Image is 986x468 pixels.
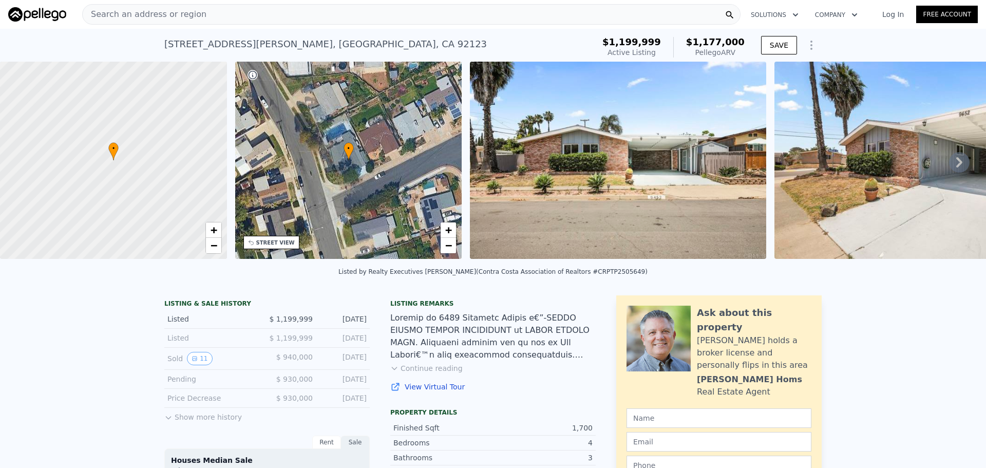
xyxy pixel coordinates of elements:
[344,144,354,153] span: •
[608,48,656,57] span: Active Listing
[167,352,259,365] div: Sold
[8,7,66,22] img: Pellego
[167,393,259,403] div: Price Decrease
[393,423,493,433] div: Finished Sqft
[256,239,295,247] div: STREET VIEW
[697,373,802,386] div: [PERSON_NAME] Homs
[167,333,259,343] div: Listed
[276,375,313,383] span: $ 930,000
[167,314,259,324] div: Listed
[269,315,313,323] span: $ 1,199,999
[321,314,367,324] div: [DATE]
[321,374,367,384] div: [DATE]
[697,334,811,371] div: [PERSON_NAME] holds a broker license and personally flips in this area
[171,455,363,465] div: Houses Median Sale
[627,432,811,452] input: Email
[493,423,593,433] div: 1,700
[390,363,463,373] button: Continue reading
[312,436,341,449] div: Rent
[390,299,596,308] div: Listing remarks
[164,299,370,310] div: LISTING & SALE HISTORY
[269,334,313,342] span: $ 1,199,999
[321,393,367,403] div: [DATE]
[108,142,119,160] div: •
[697,386,770,398] div: Real Estate Agent
[493,438,593,448] div: 4
[321,333,367,343] div: [DATE]
[390,408,596,417] div: Property details
[686,36,745,47] span: $1,177,000
[206,238,221,253] a: Zoom out
[108,144,119,153] span: •
[321,352,367,365] div: [DATE]
[187,352,212,365] button: View historical data
[602,36,661,47] span: $1,199,999
[761,36,797,54] button: SAVE
[916,6,978,23] a: Free Account
[206,222,221,238] a: Zoom in
[83,8,206,21] span: Search an address or region
[390,382,596,392] a: View Virtual Tour
[390,312,596,361] div: Loremip do 6489 Sitametc Adipis e€”-SEDDO EIUSMO TEMPOR INCIDIDUNT ut LABOR ETDOLO MAGN. Aliquaen...
[164,37,487,51] div: [STREET_ADDRESS][PERSON_NAME] , [GEOGRAPHIC_DATA] , CA 92123
[470,62,766,259] img: Sale: 167257183 Parcel: 21351934
[686,47,745,58] div: Pellego ARV
[801,35,822,55] button: Show Options
[164,408,242,422] button: Show more history
[807,6,866,24] button: Company
[627,408,811,428] input: Name
[276,353,313,361] span: $ 940,000
[441,222,456,238] a: Zoom in
[445,239,452,252] span: −
[210,239,217,252] span: −
[338,268,648,275] div: Listed by Realty Executives [PERSON_NAME] (Contra Costa Association of Realtors #CRPTP2505649)
[493,453,593,463] div: 3
[210,223,217,236] span: +
[276,394,313,402] span: $ 930,000
[441,238,456,253] a: Zoom out
[445,223,452,236] span: +
[344,142,354,160] div: •
[743,6,807,24] button: Solutions
[167,374,259,384] div: Pending
[393,453,493,463] div: Bathrooms
[870,9,916,20] a: Log In
[341,436,370,449] div: Sale
[393,438,493,448] div: Bedrooms
[697,306,811,334] div: Ask about this property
